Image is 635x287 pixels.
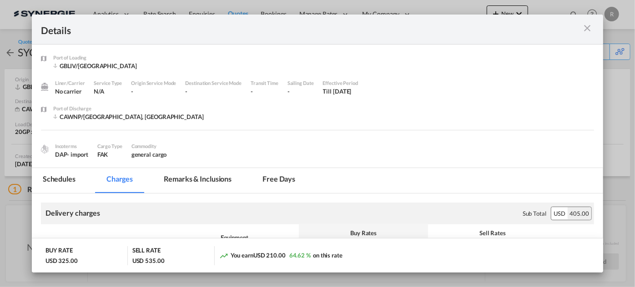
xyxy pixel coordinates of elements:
[323,79,358,87] div: Effective Period
[557,224,594,260] th: Comments
[53,62,137,70] div: GBLIV/Liverpool
[45,208,100,218] div: Delivery charges
[216,233,253,250] div: Equipment Type
[131,87,176,95] div: -
[55,79,85,87] div: Liner/Carrier
[582,23,593,34] md-icon: icon-close m-3 fg-AAA8AD cursor
[287,79,314,87] div: Sailing Date
[289,252,311,259] span: 64.62 %
[94,88,105,95] span: N/A
[161,238,207,246] div: Basis
[131,151,167,158] span: general cargo
[55,142,88,150] div: Incoterms
[551,207,568,220] div: USD
[323,87,352,95] div: Till 28 Feb 2025
[55,150,88,158] div: DAP
[97,150,122,158] div: FAK
[219,251,228,260] md-icon: icon-trending-up
[97,142,122,150] div: Cargo Type
[131,142,167,150] div: Commodity
[253,252,286,259] span: USD 210.00
[53,104,204,113] div: Port of Discharge
[53,113,204,121] div: CAWNP/Winnipeg, MB
[132,246,161,257] div: SELL RATE
[131,79,176,87] div: Origin Service Mode
[252,168,306,193] md-tab-item: Free days
[433,229,553,237] div: Sell Rates
[94,79,122,87] div: Service Type
[153,168,242,193] md-tab-item: Remarks & Inclusions
[185,87,242,95] div: -
[219,251,343,261] div: You earn on this rate
[262,238,294,246] div: Quantity
[185,79,242,87] div: Destination Service Mode
[67,150,88,158] div: - import
[96,168,144,193] md-tab-item: Charges
[45,246,73,257] div: BUY RATE
[40,144,50,154] img: cargo.png
[303,229,423,237] div: Buy Rates
[32,15,603,273] md-dialog: Port of Loading ...
[45,238,151,246] div: Charges
[568,207,591,220] div: 405.00
[32,168,86,193] md-tab-item: Schedules
[132,257,165,265] div: USD 535.00
[251,87,278,95] div: -
[32,168,316,193] md-pagination-wrapper: Use the left and right arrow keys to navigate between tabs
[287,87,314,95] div: -
[523,209,546,218] div: Sub Total
[53,54,137,62] div: Port of Loading
[41,24,539,35] div: Details
[45,257,78,265] div: USD 325.00
[55,87,85,95] div: No carrier
[251,79,278,87] div: Transit Time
